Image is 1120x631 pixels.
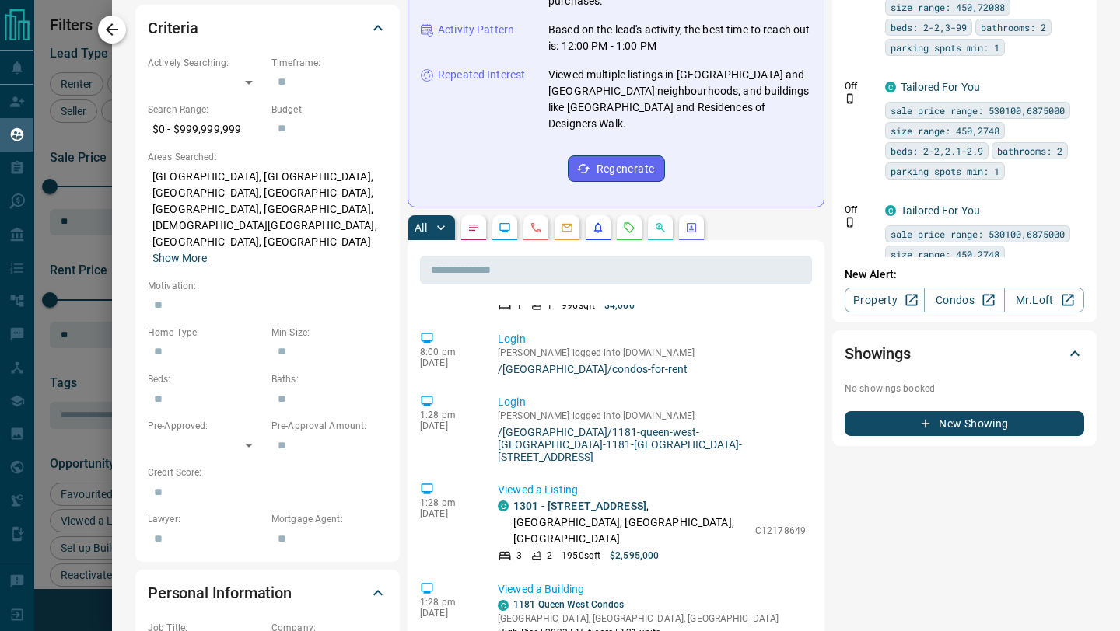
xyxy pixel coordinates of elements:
[845,79,876,93] p: Off
[924,288,1004,312] a: Condos
[845,203,876,217] p: Off
[271,103,387,117] p: Budget:
[152,250,207,267] button: Show More
[467,221,480,234] svg: Notes
[420,420,474,431] p: [DATE]
[845,341,911,366] h2: Showings
[420,508,474,519] p: [DATE]
[891,103,1065,118] span: sale price range: 530100,6875000
[885,82,896,92] div: condos.ca
[415,222,427,233] p: All
[610,549,659,563] p: $2,595,000
[845,217,856,228] svg: Push Notification Only
[148,372,264,386] p: Beds:
[499,221,511,234] svg: Lead Browsing Activity
[513,500,646,512] a: 1301 - [STREET_ADDRESS]
[420,497,474,508] p: 1:28 pm
[148,580,292,605] h2: Personal Information
[148,465,387,479] p: Credit Score:
[891,246,999,262] span: size range: 450,2748
[513,599,624,610] a: 1181 Queen West Condos
[498,363,806,375] a: /[GEOGRAPHIC_DATA]/condos-for-rent
[420,597,474,608] p: 1:28 pm
[885,205,896,216] div: condos.ca
[685,221,698,234] svg: Agent Actions
[530,221,542,234] svg: Calls
[498,482,806,498] p: Viewed a Listing
[562,549,600,563] p: 1950 sqft
[891,143,983,159] span: beds: 2-2,2.1-2.9
[548,22,811,54] p: Based on the lead's activity, the best time to reach out is: 12:00 PM - 1:00 PM
[498,347,806,358] p: [PERSON_NAME] logged into [DOMAIN_NAME]
[516,298,522,312] p: 1
[562,298,595,312] p: 996 sqft
[547,549,552,563] p: 2
[845,411,1084,436] button: New Showing
[755,524,806,538] p: C12178649
[498,394,806,410] p: Login
[845,288,925,312] a: Property
[891,40,999,55] span: parking spots min: 1
[148,512,264,526] p: Lawyer:
[271,512,387,526] p: Mortgage Agent:
[271,419,387,433] p: Pre-Approval Amount:
[271,326,387,340] p: Min Size:
[891,226,1065,242] span: sale price range: 530100,6875000
[654,221,667,234] svg: Opportunities
[498,581,806,598] p: Viewed a Building
[420,608,474,619] p: [DATE]
[271,372,387,386] p: Baths:
[568,155,665,182] button: Regenerate
[420,347,474,357] p: 8:00 pm
[420,410,474,420] p: 1:28 pm
[438,67,525,83] p: Repeated Interest
[845,267,1084,283] p: New Alert:
[148,150,387,164] p: Areas Searched:
[148,326,264,340] p: Home Type:
[1004,288,1084,312] a: Mr.Loft
[901,204,980,217] a: Tailored For You
[498,612,779,626] p: [GEOGRAPHIC_DATA], [GEOGRAPHIC_DATA], [GEOGRAPHIC_DATA]
[891,123,999,138] span: size range: 450,2748
[891,163,999,179] span: parking spots min: 1
[901,81,980,93] a: Tailored For You
[548,67,811,132] p: Viewed multiple listings in [GEOGRAPHIC_DATA] and [GEOGRAPHIC_DATA] neighbourhoods, and buildings...
[148,279,387,293] p: Motivation:
[148,9,387,47] div: Criteria
[604,298,635,312] p: $4,000
[592,221,604,234] svg: Listing Alerts
[981,19,1046,35] span: bathrooms: 2
[498,410,806,421] p: [PERSON_NAME] logged into [DOMAIN_NAME]
[891,19,967,35] span: beds: 2-2,3-99
[547,298,552,312] p: 1
[845,382,1084,396] p: No showings booked
[623,221,635,234] svg: Requests
[148,56,264,70] p: Actively Searching:
[561,221,573,234] svg: Emails
[148,419,264,433] p: Pre-Approved:
[420,357,474,368] p: [DATE]
[498,500,509,511] div: condos.ca
[438,22,514,38] p: Activity Pattern
[148,16,198,40] h2: Criteria
[148,117,264,142] p: $0 - $999,999,999
[845,93,856,104] svg: Push Notification Only
[845,335,1084,372] div: Showings
[271,56,387,70] p: Timeframe:
[148,164,387,271] p: [GEOGRAPHIC_DATA], [GEOGRAPHIC_DATA], [GEOGRAPHIC_DATA], [GEOGRAPHIC_DATA], [GEOGRAPHIC_DATA], [G...
[148,574,387,612] div: Personal Information
[148,103,264,117] p: Search Range:
[513,498,747,547] p: , [GEOGRAPHIC_DATA], [GEOGRAPHIC_DATA], [GEOGRAPHIC_DATA]
[498,331,806,347] p: Login
[516,549,522,563] p: 3
[498,426,806,463] a: /[GEOGRAPHIC_DATA]/1181-queen-west-[GEOGRAPHIC_DATA]-1181-[GEOGRAPHIC_DATA]-[STREET_ADDRESS]
[498,600,509,611] div: condos.ca
[997,143,1062,159] span: bathrooms: 2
